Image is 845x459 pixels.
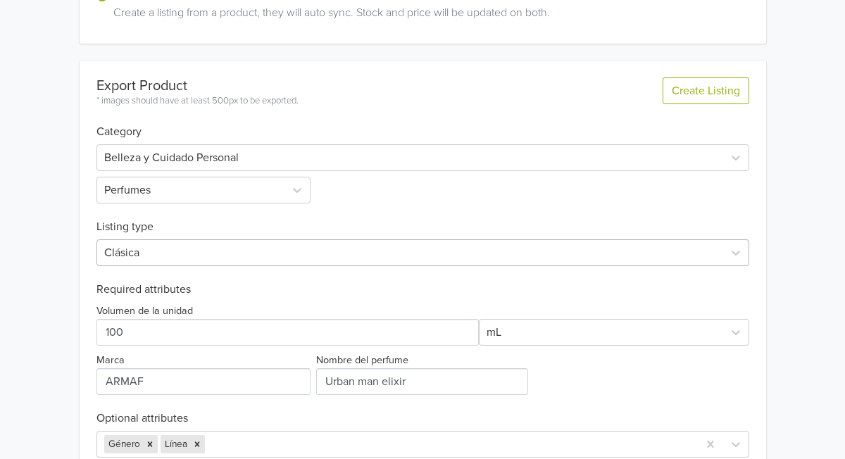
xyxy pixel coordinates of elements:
div: Remove Línea [189,435,205,453]
button: Create Listing [663,77,749,104]
div: Create a listing from a product, they will auto sync. Stock and price will be updated on both. [108,4,749,27]
div: Género [104,435,142,453]
div: Remove Género [142,435,158,453]
h6: Listing type [96,203,749,234]
div: Línea [161,435,189,453]
label: Volumen de la unidad [96,303,193,319]
label: Nombre del perfume [316,353,408,368]
div: Export Product [96,77,299,94]
h6: Category [96,108,749,139]
h6: Optional attributes [96,412,749,425]
label: Marca [96,353,125,368]
div: * images should have at least 500px to be exported. [96,94,299,108]
h6: Required attributes [96,283,749,296]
